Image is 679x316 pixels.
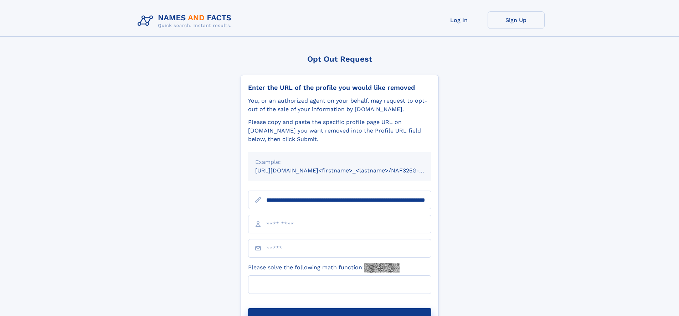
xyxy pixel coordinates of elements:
[255,158,424,166] div: Example:
[431,11,488,29] a: Log In
[135,11,237,31] img: Logo Names and Facts
[241,55,439,63] div: Opt Out Request
[248,263,400,273] label: Please solve the following math function:
[248,84,431,92] div: Enter the URL of the profile you would like removed
[248,118,431,144] div: Please copy and paste the specific profile page URL on [DOMAIN_NAME] you want removed into the Pr...
[255,167,445,174] small: [URL][DOMAIN_NAME]<firstname>_<lastname>/NAF325G-xxxxxxxx
[248,97,431,114] div: You, or an authorized agent on your behalf, may request to opt-out of the sale of your informatio...
[488,11,545,29] a: Sign Up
